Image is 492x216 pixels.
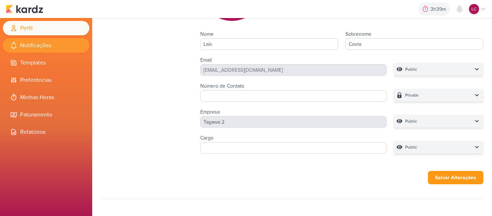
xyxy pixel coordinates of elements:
[3,38,89,53] li: Notificações
[200,57,212,63] label: Email
[394,63,483,76] button: Public
[405,118,417,125] p: Public
[6,5,43,13] img: kardz.app
[3,56,89,70] li: Templates
[200,64,387,76] div: [EMAIL_ADDRESS][DOMAIN_NAME]
[345,31,371,37] label: Sobrenome
[394,115,483,128] button: Public
[405,92,419,99] p: Private
[405,144,417,151] p: Public
[471,6,477,12] p: LC
[3,73,89,87] li: Preferências
[200,31,214,37] label: Nome
[428,171,483,184] button: Salvar Alterações
[200,109,220,115] label: Empresa
[200,83,244,89] label: Número de Contato
[430,5,448,13] div: 3h39m
[3,125,89,139] li: Relatórios
[3,107,89,122] li: Faturamento
[469,4,479,14] div: Laís Costa
[405,66,417,73] p: Public
[394,141,483,154] button: Public
[394,89,483,102] button: Private
[3,21,89,35] li: Perfil
[3,90,89,105] li: Minhas Horas
[200,135,214,141] label: Cargo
